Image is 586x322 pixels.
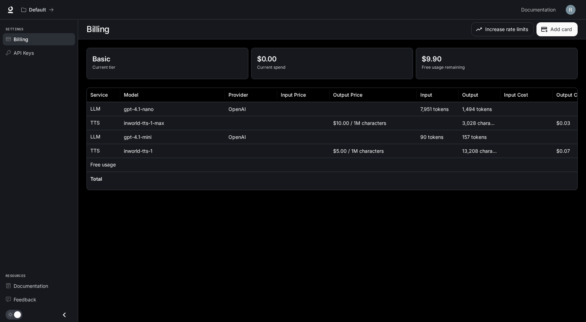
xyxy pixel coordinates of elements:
[257,64,407,70] p: Current spend
[417,102,459,116] div: 7,951 tokens
[3,293,75,306] a: Feedback
[90,147,100,154] p: TTS
[14,282,48,290] span: Documentation
[422,54,572,64] p: $9.90
[14,310,21,318] span: Dark mode toggle
[3,33,75,45] a: Billing
[14,296,36,303] span: Feedback
[120,102,225,116] div: gpt-4.1-nano
[504,92,528,98] div: Input Cost
[556,92,585,98] div: Output Cost
[333,92,362,98] div: Output Price
[564,3,578,17] button: User avatar
[90,119,100,126] p: TTS
[90,161,116,168] p: Free usage
[228,92,248,98] div: Provider
[90,92,108,98] div: Service
[536,22,578,36] button: Add card
[120,130,225,144] div: gpt-4.1-mini
[57,308,72,322] button: Close drawer
[417,130,459,144] div: 90 tokens
[92,54,242,64] p: Basic
[459,130,501,144] div: 157 tokens
[14,49,34,57] span: API Keys
[459,116,501,130] div: 3,028 characters
[29,7,46,13] p: Default
[518,3,561,17] a: Documentation
[14,36,28,43] span: Billing
[90,105,100,112] p: LLM
[420,92,432,98] div: Input
[18,3,57,17] button: All workspaces
[459,102,501,116] div: 1,494 tokens
[225,102,277,116] div: OpenAI
[257,54,407,64] p: $0.00
[124,92,138,98] div: Model
[471,22,534,36] button: Increase rate limits
[92,64,242,70] p: Current tier
[330,116,417,130] div: $10.00 / 1M characters
[459,144,501,158] div: 13,208 characters
[566,5,576,15] img: User avatar
[3,280,75,292] a: Documentation
[120,144,225,158] div: inworld-tts-1
[90,133,100,140] p: LLM
[462,92,478,98] div: Output
[330,144,417,158] div: $5.00 / 1M characters
[120,116,225,130] div: inworld-tts-1-max
[422,64,572,70] p: Free usage remaining
[90,175,102,182] h6: Total
[225,130,277,144] div: OpenAI
[3,47,75,59] a: API Keys
[281,92,306,98] div: Input Price
[521,6,556,14] span: Documentation
[87,22,110,36] h1: Billing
